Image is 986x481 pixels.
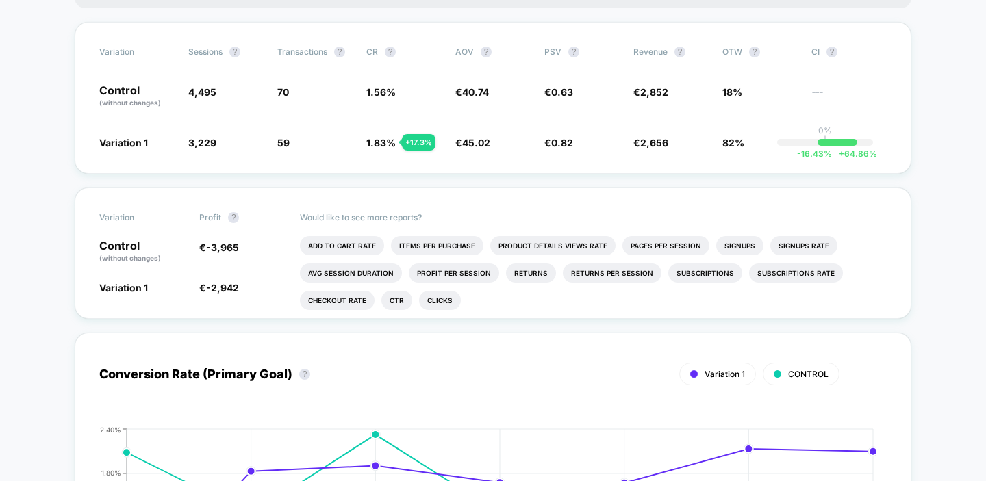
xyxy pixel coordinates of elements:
span: --- [811,88,887,108]
span: PSV [544,47,561,57]
li: Subscriptions Rate [749,263,843,283]
button: ? [568,47,579,57]
li: Product Details Views Rate [490,236,616,255]
p: | [824,135,826,146]
span: € [455,86,489,98]
button: ? [749,47,760,57]
span: -16.43 % [797,148,832,159]
button: ? [334,47,345,57]
li: Returns [506,263,556,283]
span: 0.63 [551,86,573,98]
span: 45.02 [462,137,490,148]
span: 1.83 % [366,137,396,148]
span: 0.82 [551,137,573,148]
span: 18% [722,86,742,98]
span: Variation 1 [705,369,745,379]
button: ? [674,47,685,57]
button: ? [826,47,837,57]
li: Signups Rate [770,236,837,255]
span: € [455,137,490,148]
span: 2,656 [640,137,668,148]
span: + [839,148,844,159]
span: 82% [722,137,744,148]
li: Returns Per Session [563,263,661,283]
span: € [544,137,573,148]
span: 64.86 % [832,148,877,159]
span: 2,852 [640,86,668,98]
span: 1.56 % [366,86,396,98]
li: Pages Per Session [622,236,709,255]
li: Items Per Purchase [391,236,483,255]
li: Avg Session Duration [300,263,402,283]
span: € [633,137,668,148]
span: 40.74 [462,86,489,98]
span: CI [811,47,887,57]
span: CR [366,47,378,57]
span: € [544,86,573,98]
li: Subscriptions [668,263,742,283]
li: Signups [716,236,763,255]
button: ? [481,47,492,57]
span: OTW [722,47,798,57]
li: Profit Per Session [409,263,499,283]
p: 0% [818,125,832,135]
button: ? [385,47,396,57]
li: Add To Cart Rate [300,236,384,255]
li: Ctr [381,291,412,310]
span: AOV [455,47,474,57]
span: CONTROL [788,369,829,379]
div: + 17.3 % [402,134,435,151]
p: Would like to see more reports? [300,212,887,222]
span: Revenue [633,47,668,57]
li: Clicks [419,291,461,310]
li: Checkout Rate [300,291,375,310]
span: € [633,86,668,98]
